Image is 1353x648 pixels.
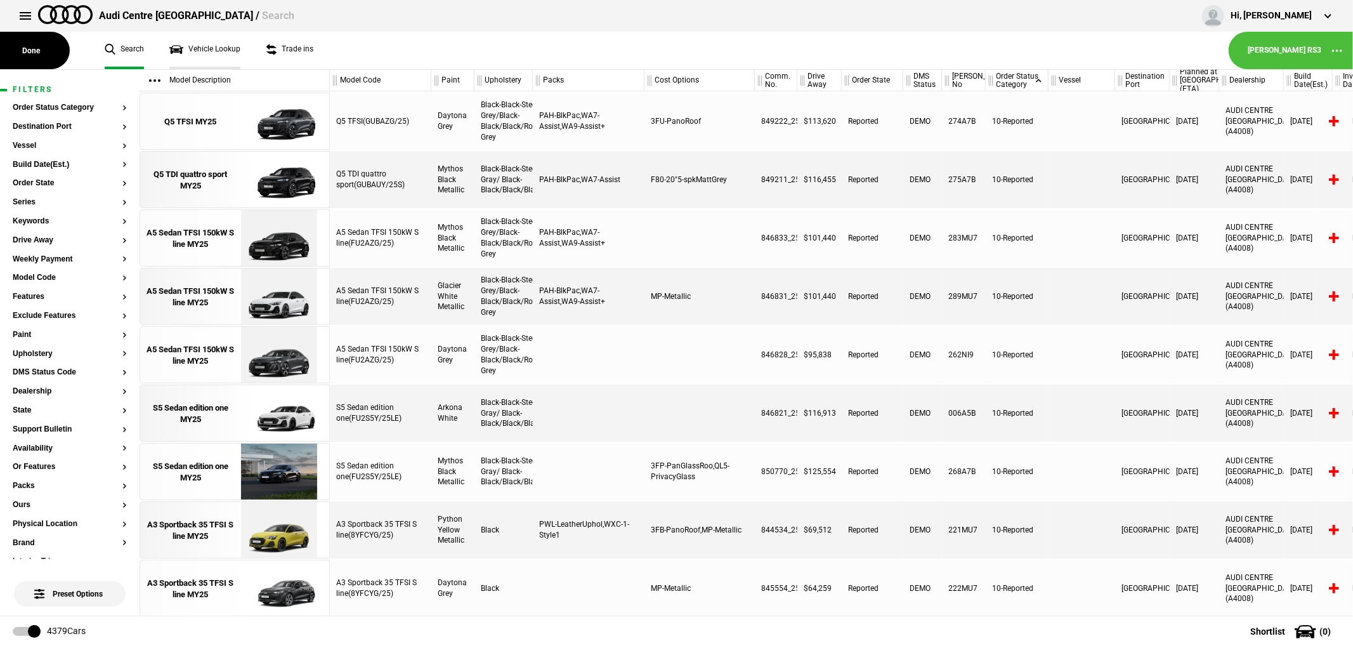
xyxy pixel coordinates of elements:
div: 845554_25 [755,560,797,617]
div: [DATE] [1284,560,1333,617]
div: $116,913 [797,385,842,442]
span: Shortlist [1250,627,1285,636]
div: Order Status Category [986,70,1048,91]
a: Trade ins [266,32,313,69]
div: DEMO [903,501,942,559]
div: [GEOGRAPHIC_DATA] [1115,501,1170,559]
div: Black-Black-Steel Grey/Black-Black/Black/Rock Grey [474,268,533,325]
div: A5 Sedan TFSI 150kW S line(FU2AZG/25) [330,209,431,267]
button: Series [13,198,127,207]
div: S5 Sedan edition one MY25 [147,402,235,425]
div: Upholstery [474,70,532,91]
img: Audi_FU2S5Y_25LE_GX_Z9Z9_PAH_(Nadin:_C84_PAH_SN8)_ext.png [235,385,323,442]
section: Dealership [13,387,127,406]
img: audi.png [38,5,93,24]
div: [DATE] [1170,443,1219,500]
div: Daytona Grey [431,93,474,150]
div: Glacier White Metallic [431,268,474,325]
div: DEMO [903,326,942,383]
div: A5 Sedan TFSI 150kW S line MY25 [147,344,235,367]
div: Black [474,501,533,559]
div: 10-Reported [986,326,1049,383]
div: Reported [842,443,903,500]
div: Mythos Black Metallic [431,209,474,267]
section: Packs [13,482,127,501]
div: Black-Black-Steel Gray/ Black-Black/Black/Black [474,385,533,442]
div: 283MU7 [942,209,986,267]
div: Packs [533,70,644,91]
div: Reported [842,93,903,150]
div: 846821_25 [755,385,797,442]
div: Paint [431,70,474,91]
a: Q5 TDI quattro sport MY25 [147,152,235,209]
div: 10-Reported [986,268,1049,325]
div: [DATE] [1284,209,1333,267]
section: Upholstery [13,350,127,369]
section: Destination Port [13,122,127,142]
div: DEMO [903,209,942,267]
div: DMS Status [903,70,941,91]
section: Ours [13,501,127,520]
div: Daytona Grey [431,326,474,383]
section: Features [13,293,127,312]
div: AUDI CENTRE [GEOGRAPHIC_DATA] (A4008) [1219,326,1284,383]
button: Availability [13,444,127,453]
button: Support Bulletin [13,425,127,434]
div: Audi Centre [GEOGRAPHIC_DATA] / [99,9,294,23]
button: Interior Trim [13,557,127,566]
button: DMS Status Code [13,368,127,377]
div: 10-Reported [986,560,1049,617]
div: $95,838 [797,326,842,383]
a: [PERSON_NAME] RS3 [1248,45,1321,56]
div: Model Code [330,70,431,91]
img: Audi_FU2AZG_25_FW_6Y6Y__(Nadin:_C84_SN8)_ext.png [235,327,323,384]
div: 3FP-PanGlassRoo,QL5-PrivacyGlass [644,443,755,500]
div: $101,440 [797,268,842,325]
div: Cost Options [644,70,754,91]
div: [GEOGRAPHIC_DATA] [1115,209,1170,267]
div: AUDI CENTRE [GEOGRAPHIC_DATA] (A4008) [1219,501,1284,559]
div: DEMO [903,268,942,325]
div: Comm. No. [755,70,797,91]
div: [DATE] [1284,151,1333,208]
img: Audi_8YFCYG_25_EI_R1R1_3FB_WXC_WXC-1_PWL_U35_(Nadin:_3FB_6FJ_C52_PWL_U35_WXC)_ext.png [235,502,323,559]
a: Q5 TFSI MY25 [147,93,235,150]
a: Search [105,32,144,69]
div: Reported [842,326,903,383]
img: Audi_8YFCYG_25_EI_6Y6Y__(Nadin:_C53)_ext.png [235,560,323,618]
div: 274A7B [942,93,986,150]
div: 3FU-PanoRoof [644,93,755,150]
button: Shortlist(0) [1231,616,1353,647]
button: Upholstery [13,350,127,359]
div: Black-Black-Steel Gray/ Black-Black/Black/Black [474,151,533,208]
div: MP-Metallic [644,268,755,325]
div: Drive Away [797,70,841,91]
button: Or Features [13,463,127,472]
section: Keywords [13,217,127,236]
div: Reported [842,560,903,617]
div: [DATE] [1170,501,1219,559]
div: Reported [842,385,903,442]
div: 262NI9 [942,326,986,383]
section: Exclude Features [13,312,127,331]
button: Drive Away [13,236,127,245]
button: Order Status Category [13,103,127,112]
div: Mythos Black Metallic [431,443,474,500]
div: A5 Sedan TFSI 150kW S line(FU2AZG/25) [330,326,431,383]
button: Keywords [13,217,127,226]
div: Build Date(Est.) [1284,70,1332,91]
div: AUDI CENTRE [GEOGRAPHIC_DATA] (A4008) [1219,560,1284,617]
div: MP-Metallic [644,560,755,617]
button: Dealership [13,387,127,396]
div: Dealership [1219,70,1283,91]
div: [GEOGRAPHIC_DATA] [1115,93,1170,150]
div: [DATE] [1284,501,1333,559]
div: S5 Sedan edition one(FU2S5Y/25LE) [330,443,431,500]
div: Black-Black-Steel Grey/Black-Black/Black/Rock Grey [474,326,533,383]
section: Physical Location [13,520,127,539]
div: [PERSON_NAME] No [942,70,985,91]
div: $69,512 [797,501,842,559]
a: A3 Sportback 35 TFSI S line MY25 [147,560,235,618]
div: [GEOGRAPHIC_DATA] [1115,151,1170,208]
div: Python Yellow Metallic [431,501,474,559]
